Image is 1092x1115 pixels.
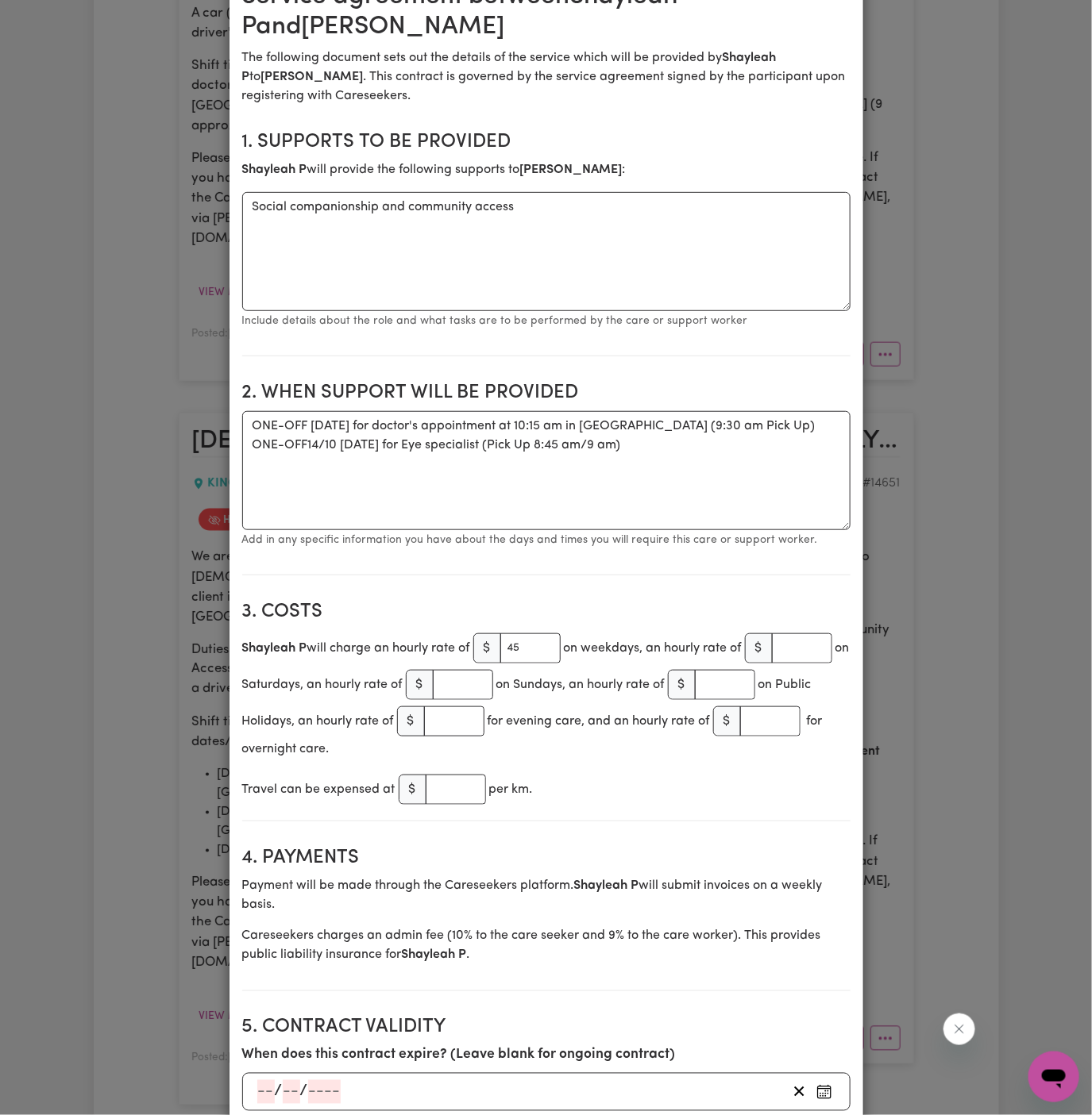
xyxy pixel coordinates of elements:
[473,633,501,663] span: $
[300,1083,308,1101] span: /
[242,160,851,179] p: will provide the following supports to :
[242,315,748,327] small: Include details about the role and what tasks are to be performed by the care or support worker
[242,48,851,106] p: The following document sets out the details of the service which will be provided by to . This co...
[242,1045,676,1066] label: When does this contract expire? (Leave blank for ongoing contract)
[1028,1052,1079,1102] iframe: Button to launch messaging window
[275,1083,283,1101] span: /
[399,775,426,805] span: $
[242,601,851,624] h2: 3. Costs
[242,163,307,176] b: Shayleah P
[261,71,364,83] b: [PERSON_NAME]
[713,706,741,736] span: $
[242,131,851,154] h2: 1. Supports to be provided
[406,670,434,700] span: $
[397,706,425,736] span: $
[10,11,96,24] span: Need any help?
[242,630,851,759] div: will charge an hourly rate of on weekdays, an hourly rate of on Saturdays, an hourly rate of on S...
[242,927,851,965] p: Careseekers charges an admin fee ( 10 % to the care seeker and 9% to the care worker). This provi...
[787,1080,812,1104] button: Remove contract expiry date
[242,642,307,655] b: Shayleah P
[242,1017,851,1040] h2: 5. Contract Validity
[668,670,696,700] span: $
[283,1080,300,1104] input: --
[257,1080,275,1104] input: --
[242,411,851,530] textarea: ONE-OFF [DATE] for doctor's appointment at 10:15 am in [GEOGRAPHIC_DATA] (9:30 am Pick Up) ONE-OF...
[242,771,851,808] div: Travel can be expensed at per km.
[520,163,623,176] b: [PERSON_NAME]
[308,1080,341,1104] input: ----
[242,382,851,405] h2: 2. When support will be provided
[574,879,639,892] b: Shayleah P
[242,847,851,870] h2: 4. Payments
[812,1080,837,1104] button: Enter an expiry date for this contract (optional)
[402,949,467,962] b: Shayleah P
[242,876,851,914] p: Payment will be made through the Careseekers platform. will submit invoices on a weekly basis.
[242,534,818,546] small: Add in any specific information you have about the days and times you will require this care or s...
[943,1013,975,1045] iframe: Close message
[242,192,851,311] textarea: Social companionship and community access
[745,633,773,663] span: $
